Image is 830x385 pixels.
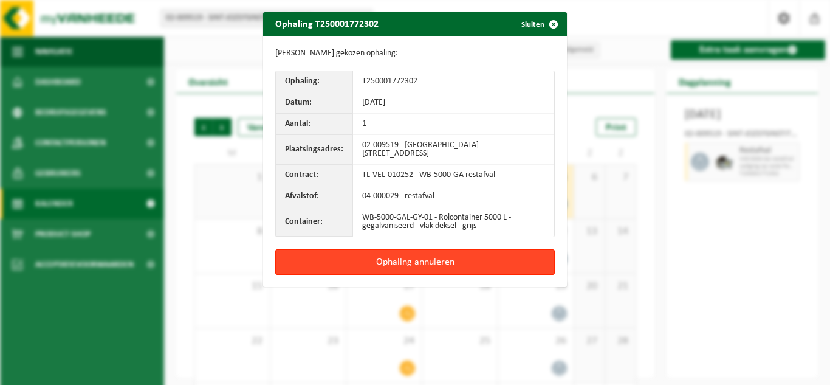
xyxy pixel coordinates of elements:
[276,71,353,92] th: Ophaling:
[353,186,554,207] td: 04-000029 - restafval
[276,135,353,165] th: Plaatsingsadres:
[276,207,353,237] th: Container:
[276,114,353,135] th: Aantal:
[512,12,566,36] button: Sluiten
[275,249,555,275] button: Ophaling annuleren
[353,92,554,114] td: [DATE]
[353,135,554,165] td: 02-009519 - [GEOGRAPHIC_DATA] - [STREET_ADDRESS]
[276,186,353,207] th: Afvalstof:
[353,114,554,135] td: 1
[353,71,554,92] td: T250001772302
[263,12,391,35] h2: Ophaling T250001772302
[275,49,555,58] p: [PERSON_NAME] gekozen ophaling:
[276,165,353,186] th: Contract:
[353,207,554,237] td: WB-5000-GAL-GY-01 - Rolcontainer 5000 L - gegalvaniseerd - vlak deksel - grijs
[353,165,554,186] td: TL-VEL-010252 - WB-5000-GA restafval
[276,92,353,114] th: Datum:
